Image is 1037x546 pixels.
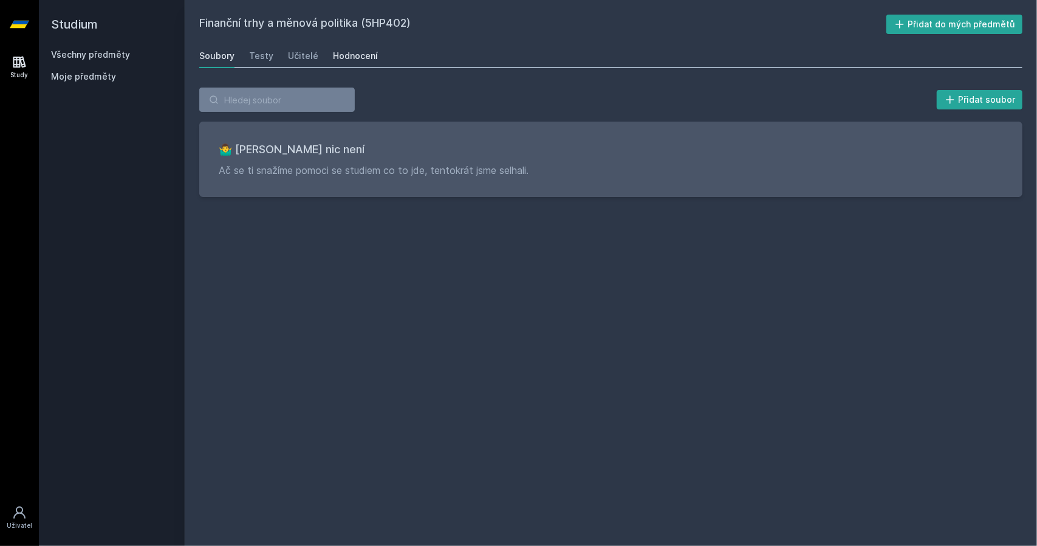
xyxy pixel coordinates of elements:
[7,521,32,530] div: Uživatel
[2,49,36,86] a: Study
[288,50,318,62] div: Učitelé
[333,44,378,68] a: Hodnocení
[886,15,1023,34] button: Přidat do mých předmětů
[51,49,130,60] a: Všechny předměty
[333,50,378,62] div: Hodnocení
[249,50,273,62] div: Testy
[199,88,355,112] input: Hledej soubor
[199,50,234,62] div: Soubory
[51,71,116,83] span: Moje předměty
[199,15,886,34] h2: Finanční trhy a měnová politika (5HP402)
[219,141,1003,158] h3: 🤷‍♂️ [PERSON_NAME] nic není
[219,163,1003,178] p: Ač se ti snažíme pomoci se studiem co to jde, tentokrát jsme selhali.
[11,71,29,80] div: Study
[199,44,234,68] a: Soubory
[2,499,36,536] a: Uživatel
[288,44,318,68] a: Učitelé
[937,90,1023,109] button: Přidat soubor
[249,44,273,68] a: Testy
